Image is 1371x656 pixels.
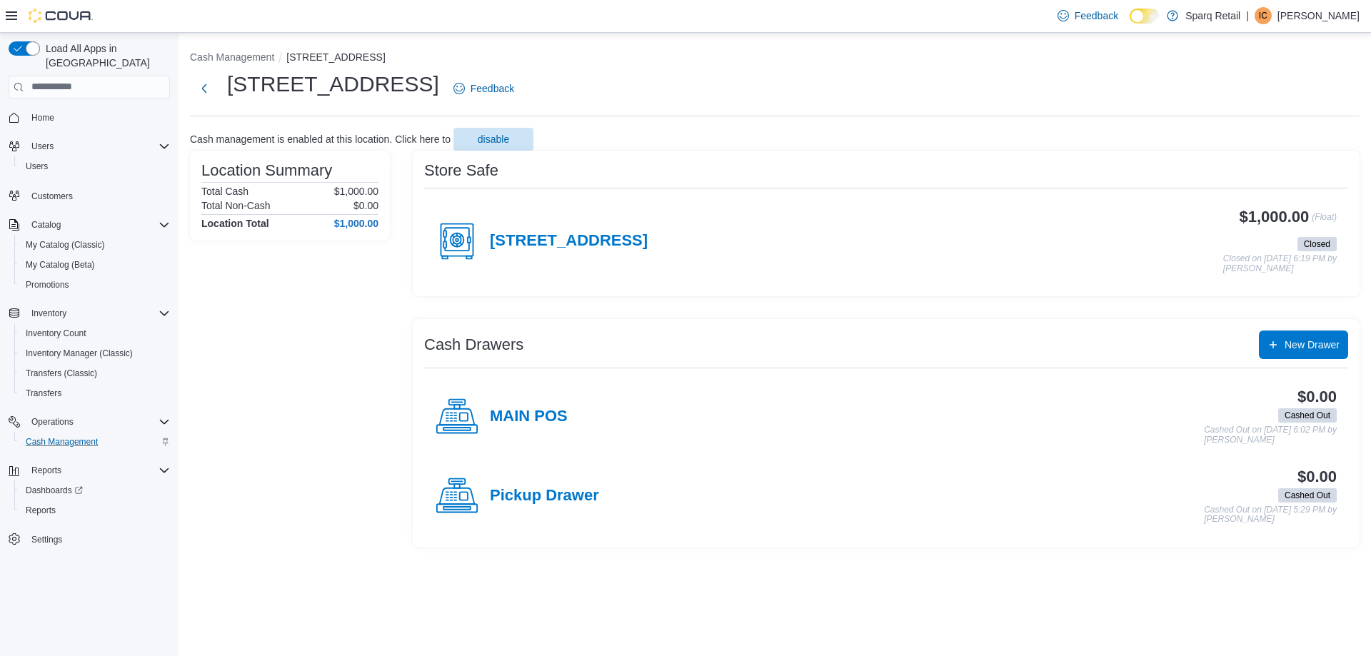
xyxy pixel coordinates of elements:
[26,531,68,548] a: Settings
[201,162,332,179] h3: Location Summary
[334,218,378,229] h4: $1,000.00
[20,236,111,253] a: My Catalog (Classic)
[1297,468,1337,485] h3: $0.00
[424,336,523,353] h3: Cash Drawers
[1278,408,1337,423] span: Cashed Out
[353,200,378,211] p: $0.00
[1204,425,1337,445] p: Cashed Out on [DATE] 6:02 PM by [PERSON_NAME]
[26,413,79,430] button: Operations
[14,275,176,295] button: Promotions
[3,185,176,206] button: Customers
[26,216,66,233] button: Catalog
[448,74,520,103] a: Feedback
[20,433,170,450] span: Cash Management
[26,305,72,322] button: Inventory
[1278,488,1337,503] span: Cashed Out
[3,529,176,550] button: Settings
[20,158,54,175] a: Users
[1297,388,1337,405] h3: $0.00
[1259,330,1348,359] button: New Drawer
[20,502,170,519] span: Reports
[20,433,104,450] a: Cash Management
[26,188,79,205] a: Customers
[26,348,133,359] span: Inventory Manager (Classic)
[20,345,139,362] a: Inventory Manager (Classic)
[1304,238,1330,251] span: Closed
[490,408,568,426] h4: MAIN POS
[3,107,176,128] button: Home
[334,186,378,197] p: $1,000.00
[14,480,176,500] a: Dashboards
[14,383,176,403] button: Transfers
[26,436,98,448] span: Cash Management
[20,385,67,402] a: Transfers
[3,303,176,323] button: Inventory
[1259,7,1267,24] span: IC
[1285,338,1340,352] span: New Drawer
[201,200,271,211] h6: Total Non-Cash
[26,305,170,322] span: Inventory
[453,128,533,151] button: disable
[3,136,176,156] button: Users
[3,412,176,432] button: Operations
[471,81,514,96] span: Feedback
[1185,7,1240,24] p: Sparq Retail
[20,236,170,253] span: My Catalog (Classic)
[20,325,92,342] a: Inventory Count
[424,162,498,179] h3: Store Safe
[20,256,170,273] span: My Catalog (Beta)
[3,215,176,235] button: Catalog
[201,218,269,229] h4: Location Total
[26,485,83,496] span: Dashboards
[14,255,176,275] button: My Catalog (Beta)
[20,365,103,382] a: Transfers (Classic)
[20,502,61,519] a: Reports
[20,345,170,362] span: Inventory Manager (Classic)
[14,235,176,255] button: My Catalog (Classic)
[1246,7,1249,24] p: |
[26,186,170,204] span: Customers
[1312,208,1337,234] p: (Float)
[227,70,439,99] h1: [STREET_ADDRESS]
[201,186,248,197] h6: Total Cash
[31,219,61,231] span: Catalog
[31,191,73,202] span: Customers
[31,112,54,123] span: Home
[26,530,170,548] span: Settings
[26,328,86,339] span: Inventory Count
[20,276,75,293] a: Promotions
[1075,9,1118,23] span: Feedback
[286,51,385,63] button: [STREET_ADDRESS]
[26,109,170,126] span: Home
[26,138,170,155] span: Users
[190,51,274,63] button: Cash Management
[26,216,170,233] span: Catalog
[1223,254,1337,273] p: Closed on [DATE] 6:19 PM by [PERSON_NAME]
[9,101,170,587] nav: Complex example
[1285,489,1330,502] span: Cashed Out
[1052,1,1124,30] a: Feedback
[490,487,599,505] h4: Pickup Drawer
[190,74,219,103] button: Next
[26,161,48,172] span: Users
[26,462,67,479] button: Reports
[14,323,176,343] button: Inventory Count
[1240,208,1310,226] h3: $1,000.00
[26,388,61,399] span: Transfers
[20,325,170,342] span: Inventory Count
[31,308,66,319] span: Inventory
[20,158,170,175] span: Users
[1255,7,1272,24] div: Isaac Castromayor
[29,9,93,23] img: Cova
[26,368,97,379] span: Transfers (Classic)
[20,256,101,273] a: My Catalog (Beta)
[31,141,54,152] span: Users
[26,109,60,126] a: Home
[20,385,170,402] span: Transfers
[26,505,56,516] span: Reports
[490,232,648,251] h4: [STREET_ADDRESS]
[1297,237,1337,251] span: Closed
[26,138,59,155] button: Users
[190,50,1360,67] nav: An example of EuiBreadcrumbs
[14,156,176,176] button: Users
